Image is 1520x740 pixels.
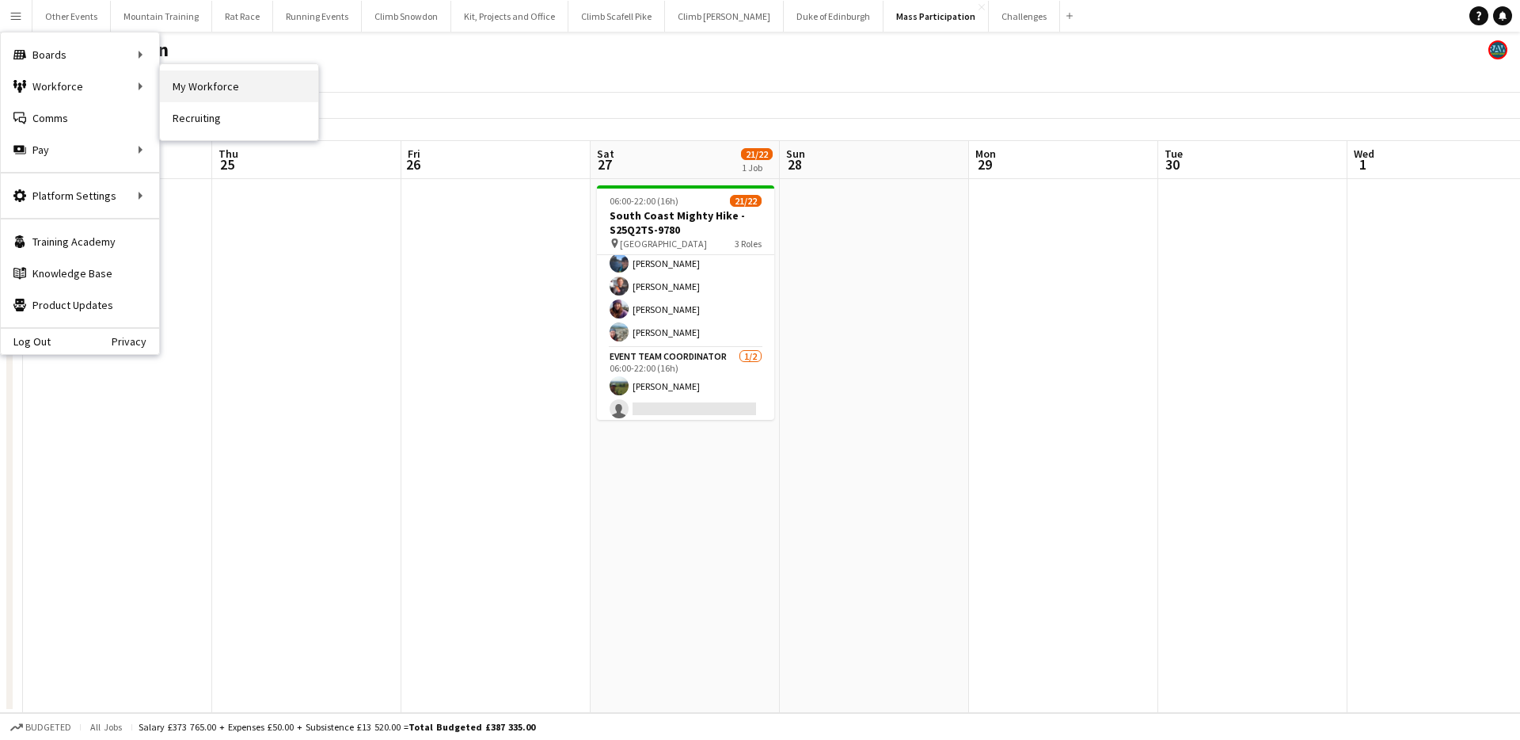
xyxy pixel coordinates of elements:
a: Knowledge Base [1,257,159,289]
button: Climb Snowdon [362,1,451,32]
span: Thu [218,147,238,161]
div: Boards [1,39,159,71]
span: Sun [786,147,805,161]
h3: South Coast Mighty Hike - S25Q2TS-9780 [597,208,774,237]
span: 26 [405,155,420,174]
span: Fri [408,147,420,161]
span: Sat [597,147,614,161]
button: Budgeted [8,719,74,736]
span: Tue [1165,147,1183,161]
div: Salary £373 765.00 + Expenses £50.00 + Subsistence £13 520.00 = [139,721,535,733]
button: Climb [PERSON_NAME] [665,1,784,32]
a: Recruiting [160,102,318,134]
div: Pay [1,134,159,166]
span: 1 [1351,155,1374,174]
button: Mass Participation [883,1,989,32]
span: Mon [975,147,996,161]
button: Kit, Projects and Office [451,1,568,32]
app-user-avatar: Staff RAW Adventures [1488,40,1507,59]
div: 1 Job [742,162,772,174]
span: 3 Roles [735,238,762,250]
span: 30 [1162,155,1183,174]
div: Workforce [1,71,159,102]
button: Mountain Training [111,1,212,32]
span: 27 [595,155,614,174]
span: 21/22 [741,148,773,160]
app-job-card: 06:00-22:00 (16h)21/22South Coast Mighty Hike - S25Q2TS-9780 [GEOGRAPHIC_DATA]3 RolesEvent Safety... [597,185,774,420]
a: Comms [1,102,159,134]
a: Product Updates [1,289,159,321]
span: Wed [1354,147,1374,161]
span: 28 [784,155,805,174]
button: Other Events [32,1,111,32]
button: Running Events [273,1,362,32]
a: Log Out [1,335,51,348]
span: Budgeted [25,722,71,733]
span: Total Budgeted £387 335.00 [408,721,535,733]
app-card-role: Event Team Coordinator1/206:00-22:00 (16h)[PERSON_NAME] [597,348,774,425]
span: 29 [973,155,996,174]
span: 21/22 [730,195,762,207]
a: Training Academy [1,226,159,257]
div: Platform Settings [1,180,159,212]
button: Rat Race [212,1,273,32]
button: Climb Scafell Pike [568,1,665,32]
a: Privacy [112,335,159,348]
span: 06:00-22:00 (16h) [610,195,678,207]
a: My Workforce [160,71,318,102]
span: [GEOGRAPHIC_DATA] [620,238,707,250]
span: All jobs [87,721,125,733]
button: Challenges [989,1,1060,32]
span: 25 [216,155,238,174]
app-card-role: Event Safety - Core Team6/606:00-22:00 (16h)[PERSON_NAME][PERSON_NAME][PERSON_NAME][PERSON_NAME][... [597,179,774,348]
button: Duke of Edinburgh [784,1,883,32]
